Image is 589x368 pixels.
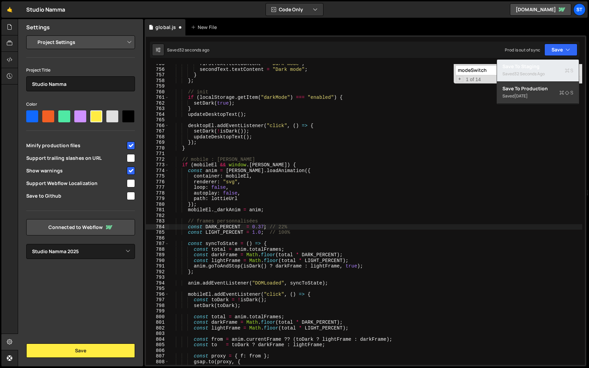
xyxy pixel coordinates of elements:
div: 759 [146,83,169,89]
div: 32 seconds ago [514,71,545,77]
div: 776 [146,179,169,185]
div: 797 [146,297,169,303]
div: 764 [146,112,169,118]
div: 795 [146,286,169,292]
div: 801 [146,320,169,325]
div: 762 [146,101,169,106]
div: Save to Production [502,85,573,92]
div: 757 [146,72,169,78]
button: Save [26,343,135,358]
div: 32 seconds ago [179,47,209,53]
div: 803 [146,331,169,337]
span: Save to Github [26,193,126,199]
div: Saved [502,92,573,100]
span: Toggle Replace mode [456,76,463,82]
span: S [559,89,573,96]
div: 777 [146,185,169,190]
span: Show warnings [26,167,126,174]
div: 791 [146,263,169,269]
div: 800 [146,314,169,320]
div: 769 [146,140,169,145]
a: St [573,3,586,16]
div: 783 [146,218,169,224]
div: 802 [146,325,169,331]
div: 761 [146,95,169,101]
div: 778 [146,190,169,196]
div: 799 [146,308,169,314]
button: Code Only [266,3,323,16]
div: 770 [146,145,169,151]
div: 807 [146,353,169,359]
div: 768 [146,134,169,140]
div: 775 [146,173,169,179]
a: 🤙 [1,1,18,18]
a: Connected to Webflow [26,219,135,235]
div: 781 [146,207,169,213]
div: 796 [146,292,169,297]
div: Save to Staging [502,63,573,70]
div: 785 [146,230,169,235]
div: 765 [146,117,169,123]
div: 788 [146,247,169,252]
div: 805 [146,342,169,348]
button: Save to ProductionS Saved[DATE] [497,82,579,104]
div: 784 [146,224,169,230]
div: Studio Namma [26,5,65,14]
div: 790 [146,258,169,264]
div: 806 [146,348,169,354]
div: Saved [167,47,209,53]
div: New File [191,24,220,31]
h2: Settings [26,24,50,31]
button: Save [544,44,577,56]
div: 760 [146,89,169,95]
div: 798 [146,303,169,309]
span: Support trailing slashes on URL [26,155,126,162]
div: 782 [146,213,169,219]
div: 804 [146,337,169,342]
div: 787 [146,241,169,247]
input: Project name [26,76,135,91]
div: 763 [146,106,169,112]
div: 758 [146,78,169,84]
span: Minify production files [26,142,126,149]
div: 808 [146,359,169,365]
div: 793 [146,275,169,280]
div: 779 [146,196,169,202]
div: 755 [146,61,169,67]
div: 792 [146,269,169,275]
label: Project Title [26,67,50,74]
div: Saved [502,70,573,78]
div: Prod is out of sync [505,47,540,53]
div: 756 [146,67,169,73]
div: 767 [146,128,169,134]
div: 789 [146,252,169,258]
span: 1 of 14 [463,77,484,82]
div: 780 [146,202,169,208]
div: 786 [146,235,169,241]
div: global.js [155,24,176,31]
a: [DOMAIN_NAME] [510,3,571,16]
div: 771 [146,151,169,157]
input: Search for [455,65,541,75]
div: 773 [146,162,169,168]
button: Save to StagingS Saved32 seconds ago [497,60,579,82]
label: Color [26,101,37,108]
div: 766 [146,123,169,129]
div: 774 [146,168,169,174]
div: 794 [146,280,169,286]
span: S [565,67,573,74]
div: 772 [146,157,169,163]
div: [DATE] [514,93,528,99]
span: Support Webflow Localization [26,180,126,187]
